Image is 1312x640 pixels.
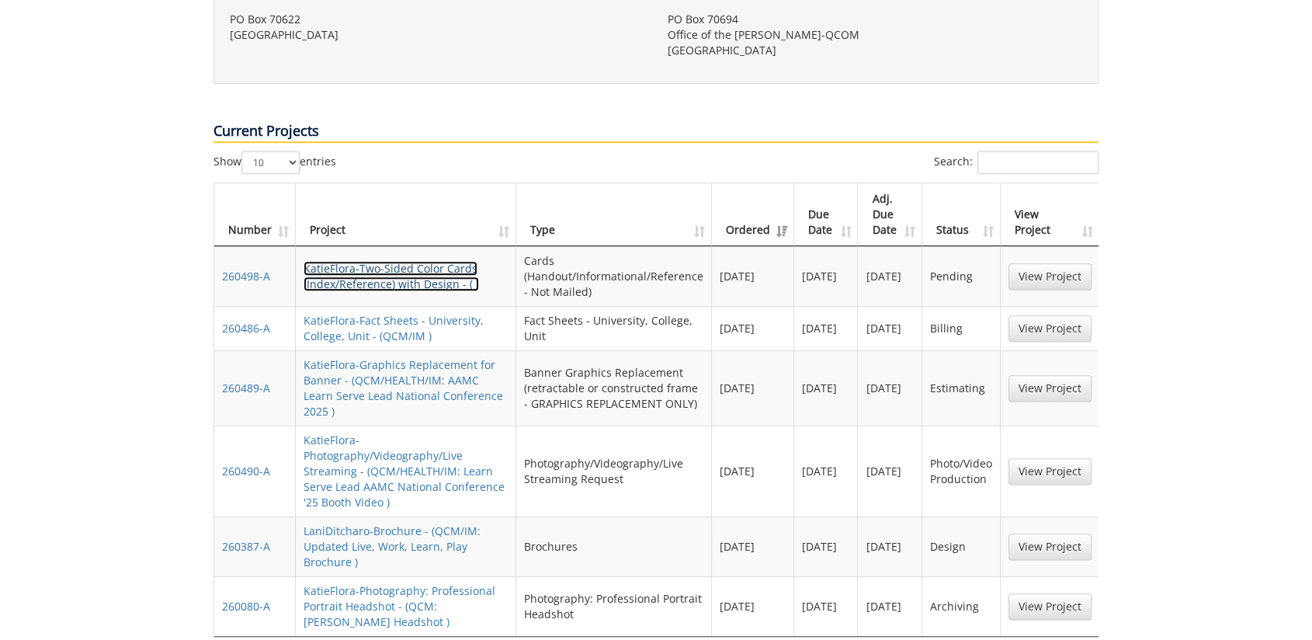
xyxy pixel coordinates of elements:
[712,517,794,576] td: [DATE]
[230,27,644,43] p: [GEOGRAPHIC_DATA]
[922,576,1001,636] td: Archiving
[516,246,712,306] td: Cards (Handout/Informational/Reference - Not Mailed)
[858,306,922,350] td: [DATE]
[794,426,859,517] td: [DATE]
[922,350,1001,426] td: Estimating
[230,12,644,27] p: PO Box 70622
[794,517,859,576] td: [DATE]
[922,246,1001,306] td: Pending
[1008,315,1092,342] a: View Project
[858,183,922,246] th: Adj. Due Date: activate to sort column ascending
[304,357,503,419] a: KatieFlora-Graphics Replacement for Banner - (QCM/HEALTH/IM: AAMC Learn Serve Lead National Confe...
[712,350,794,426] td: [DATE]
[934,151,1099,174] label: Search:
[794,350,859,426] td: [DATE]
[794,306,859,350] td: [DATE]
[712,426,794,517] td: [DATE]
[213,121,1099,143] p: Current Projects
[712,246,794,306] td: [DATE]
[516,576,712,636] td: Photography: Professional Portrait Headshot
[214,183,296,246] th: Number: activate to sort column ascending
[1008,375,1092,402] a: View Project
[858,246,922,306] td: [DATE]
[1001,183,1099,246] th: View Project: activate to sort column ascending
[296,183,516,246] th: Project: activate to sort column ascending
[794,576,859,636] td: [DATE]
[712,576,794,636] td: [DATE]
[858,426,922,517] td: [DATE]
[516,350,712,426] td: Banner Graphics Replacement (retractable or constructed frame - GRAPHICS REPLACEMENT ONLY)
[241,151,300,174] select: Showentries
[222,464,270,478] a: 260490-A
[1008,534,1092,560] a: View Project
[222,539,270,554] a: 260387-A
[794,246,859,306] td: [DATE]
[1008,458,1092,485] a: View Project
[222,321,270,336] a: 260486-A
[977,151,1099,174] input: Search:
[516,517,712,576] td: Brochures
[304,523,481,569] a: LaniDitcharo-Brochure - (QCM/IM: Updated Live, Work, Learn, Play Brochure )
[858,517,922,576] td: [DATE]
[222,599,270,614] a: 260080-A
[1008,593,1092,620] a: View Project
[516,426,712,517] td: Photography/Videography/Live Streaming Request
[1008,263,1092,290] a: View Project
[516,183,712,246] th: Type: activate to sort column ascending
[668,43,1082,58] p: [GEOGRAPHIC_DATA]
[922,426,1001,517] td: Photo/Video Production
[668,12,1082,27] p: PO Box 70694
[222,269,270,283] a: 260498-A
[712,306,794,350] td: [DATE]
[304,261,479,291] a: KatieFlora-Two-Sided Color Cards (Index/Reference) with Design - ( )
[668,27,1082,43] p: Office of the [PERSON_NAME]-QCOM
[516,306,712,350] td: Fact Sheets - University, College, Unit
[922,183,1001,246] th: Status: activate to sort column ascending
[922,517,1001,576] td: Design
[304,583,495,629] a: KatieFlora-Photography: Professional Portrait Headshot - (QCM: [PERSON_NAME] Headshot )
[712,183,794,246] th: Ordered: activate to sort column ascending
[304,313,484,343] a: KatieFlora-Fact Sheets - University, College, Unit - (QCM/IM )
[222,381,270,395] a: 260489-A
[304,433,505,510] a: KatieFlora-Photography/Videography/Live Streaming - (QCM/HEALTH/IM: Learn Serve Lead AAMC Nationa...
[794,183,859,246] th: Due Date: activate to sort column ascending
[213,151,336,174] label: Show entries
[858,576,922,636] td: [DATE]
[858,350,922,426] td: [DATE]
[922,306,1001,350] td: Billing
